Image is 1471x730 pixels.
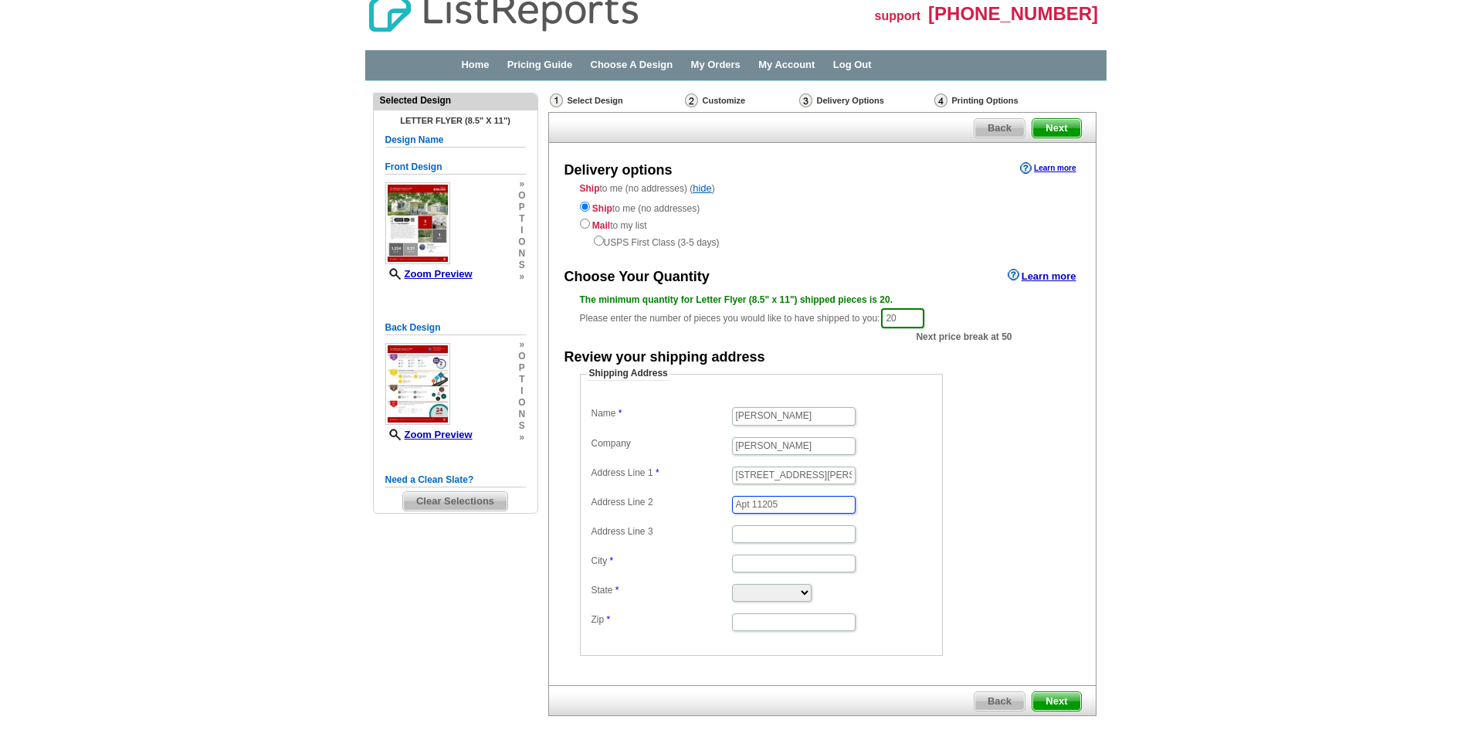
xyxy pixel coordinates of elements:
img: Printing Options & Summary [934,93,947,107]
a: Log Out [833,59,872,70]
div: Please enter the number of pieces you would like to have shipped to you: [580,293,1065,330]
a: hide [693,182,712,194]
h5: Need a Clean Slate? [385,473,526,487]
strong: Ship [580,183,600,194]
div: Review your shipping address [564,348,765,368]
label: Zip [591,613,730,626]
div: Select Design [548,93,683,112]
img: Select Design [550,93,563,107]
img: small-thumb.jpg [385,182,450,264]
legend: Shipping Address [588,367,669,381]
span: n [518,248,525,260]
label: Address Line 2 [591,496,730,509]
strong: Ship [592,203,612,214]
strong: Mail [592,220,610,231]
div: to me (no addresses) to my list [580,199,1065,250]
h5: Back Design [385,321,526,335]
img: Delivery Options [799,93,812,107]
span: o [518,190,525,202]
label: Address Line 1 [591,467,730,480]
div: Delivery options [564,161,673,181]
a: Zoom Preview [385,429,473,440]
span: Next [1032,692,1080,711]
span: [PHONE_NUMBER] [928,3,1098,24]
span: Back [974,692,1025,711]
a: Back [974,691,1025,711]
span: s [518,260,525,271]
h5: Design Name [385,133,526,148]
span: t [518,374,525,385]
span: Next [1032,119,1080,138]
label: City [591,555,730,568]
span: i [518,225,525,236]
h4: Letter Flyer (8.5" x 11") [385,116,526,125]
div: Customize [683,93,798,108]
div: Selected Design [374,93,537,107]
a: Learn more [1020,162,1076,175]
span: t [518,213,525,225]
span: Back [974,119,1025,138]
a: Learn more [1008,269,1076,281]
label: Address Line 3 [591,525,730,538]
span: » [518,339,525,351]
span: » [518,432,525,443]
span: Next price break at 50 [916,330,1012,344]
span: p [518,362,525,374]
span: i [518,385,525,397]
span: » [518,271,525,283]
div: Delivery Options [798,93,933,112]
a: Zoom Preview [385,268,473,280]
span: p [518,202,525,213]
span: n [518,409,525,420]
span: o [518,397,525,409]
a: Home [461,59,489,70]
a: Back [974,118,1025,138]
span: s [518,420,525,432]
div: Choose Your Quantity [564,267,710,287]
a: My Orders [691,59,741,70]
h5: Front Design [385,160,526,175]
div: Printing Options [933,93,1070,108]
img: small-thumb.jpg [385,343,450,425]
span: o [518,351,525,362]
label: Name [591,407,730,420]
span: » [518,178,525,190]
a: Pricing Guide [507,59,573,70]
img: Customize [685,93,698,107]
a: Choose A Design [591,59,673,70]
div: The minimum quantity for Letter Flyer (8.5" x 11") shipped pieces is 20. [580,293,1065,307]
span: o [518,236,525,248]
span: Clear Selections [403,492,507,511]
div: USPS First Class (3-5 days) [580,233,1065,250]
label: State [591,584,730,597]
label: Company [591,437,730,450]
iframe: LiveChat chat widget [1162,371,1471,730]
a: My Account [758,59,815,70]
div: to me (no addresses) ( ) [549,182,1096,250]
